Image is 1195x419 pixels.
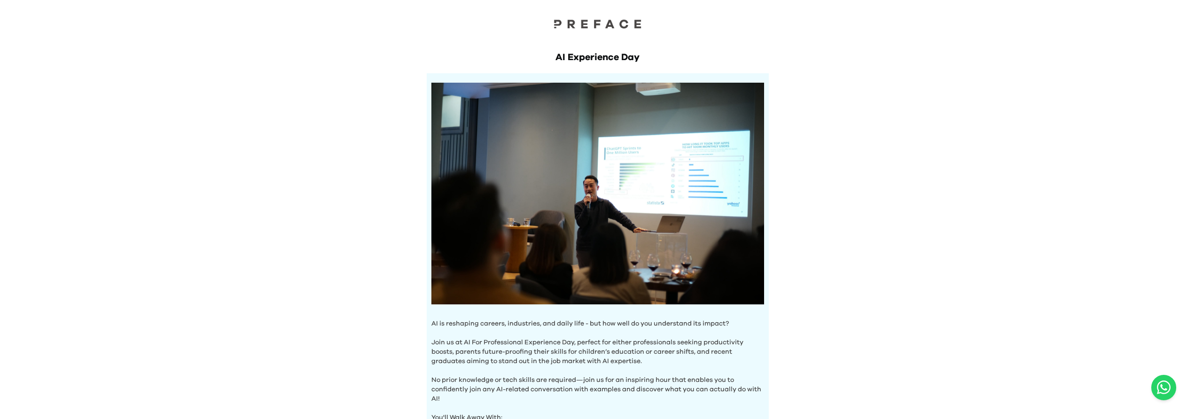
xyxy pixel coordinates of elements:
p: AI is reshaping careers, industries, and daily life - but how well do you understand its impact? [431,319,764,328]
button: Open WhatsApp chat [1151,375,1176,400]
img: Hero Image [431,83,764,304]
a: Chat with us on WhatsApp [1151,375,1176,400]
p: Join us at AI For Professional Experience Day, perfect for either professionals seeking productiv... [431,328,764,366]
h1: AI Experience Day [427,51,769,64]
a: Preface Logo [551,19,645,32]
img: Preface Logo [551,19,645,29]
p: No prior knowledge or tech skills are required—join us for an inspiring hour that enables you to ... [431,366,764,403]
